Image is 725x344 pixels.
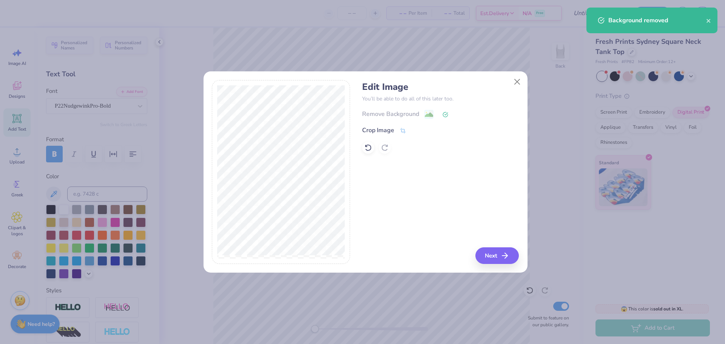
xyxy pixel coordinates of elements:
[608,16,706,25] div: Background removed
[362,95,519,103] p: You’ll be able to do all of this later too.
[362,82,519,93] h4: Edit Image
[475,247,519,264] button: Next
[510,75,524,89] button: Close
[706,16,711,25] button: close
[362,126,394,135] div: Crop Image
